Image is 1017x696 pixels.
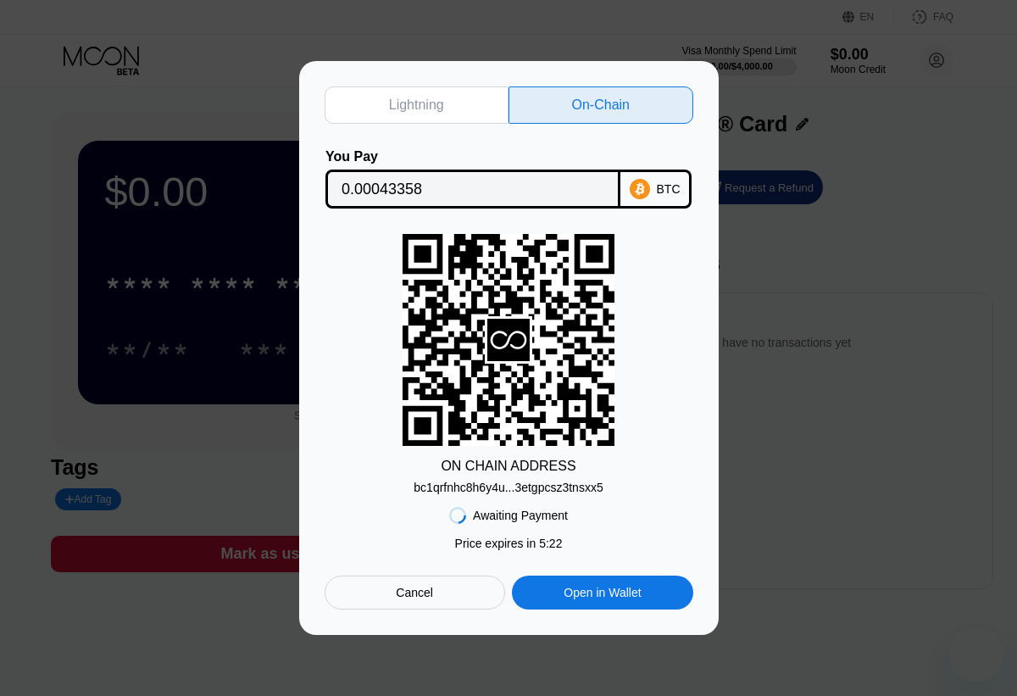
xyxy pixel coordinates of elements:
[512,576,692,610] div: Open in Wallet
[508,86,693,124] div: On-Chain
[455,537,563,550] div: Price expires in
[564,585,641,600] div: Open in Wallet
[389,97,444,114] div: Lightning
[657,182,681,196] div: BTC
[572,97,630,114] div: On-Chain
[325,86,509,124] div: Lightning
[473,509,568,522] div: Awaiting Payment
[414,481,603,494] div: bc1qrfnhc8h6y4u...3etgpcsz3tnsxx5
[325,149,693,209] div: You PayBTC
[396,585,433,600] div: Cancel
[539,537,562,550] span: 5 : 22
[949,628,1003,682] iframe: Button to launch messaging window
[325,149,620,164] div: You Pay
[414,474,603,494] div: bc1qrfnhc8h6y4u...3etgpcsz3tnsxx5
[325,576,505,610] div: Cancel
[441,459,575,474] div: ON CHAIN ADDRESS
